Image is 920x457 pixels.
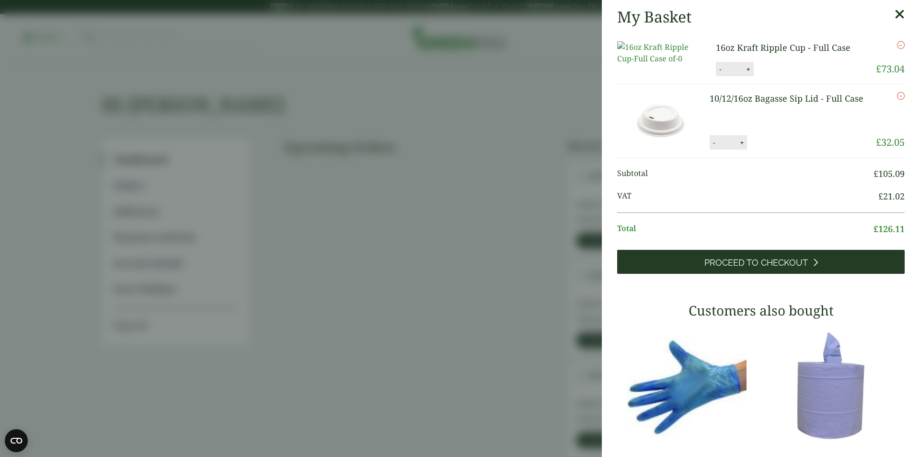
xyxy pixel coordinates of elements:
[617,223,874,235] span: Total
[737,139,747,147] button: +
[876,62,905,75] bdi: 73.04
[766,326,905,445] img: 3630017-2-Ply-Blue-Centre-Feed-104m
[716,42,851,53] a: 16oz Kraft Ripple Cup - Full Case
[897,92,905,100] a: Remove this item
[617,41,703,64] img: 16oz Kraft Ripple Cup-Full Case of-0
[617,167,874,180] span: Subtotal
[744,65,753,73] button: +
[874,168,905,179] bdi: 105.09
[617,190,878,203] span: VAT
[716,65,724,73] button: -
[876,136,881,149] span: £
[617,8,691,26] h2: My Basket
[897,41,905,49] a: Remove this item
[5,429,28,452] button: Open CMP widget
[704,258,808,268] span: Proceed to Checkout
[874,223,878,234] span: £
[617,250,905,274] a: Proceed to Checkout
[876,62,881,75] span: £
[617,326,756,445] img: 4130015J-Blue-Vinyl-Powder-Free-Gloves-Medium
[878,190,883,202] span: £
[878,190,905,202] bdi: 21.02
[710,139,718,147] button: -
[874,223,905,234] bdi: 126.11
[874,168,878,179] span: £
[710,93,863,104] a: 10/12/16oz Bagasse Sip Lid - Full Case
[617,303,905,319] h3: Customers also bought
[876,136,905,149] bdi: 32.05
